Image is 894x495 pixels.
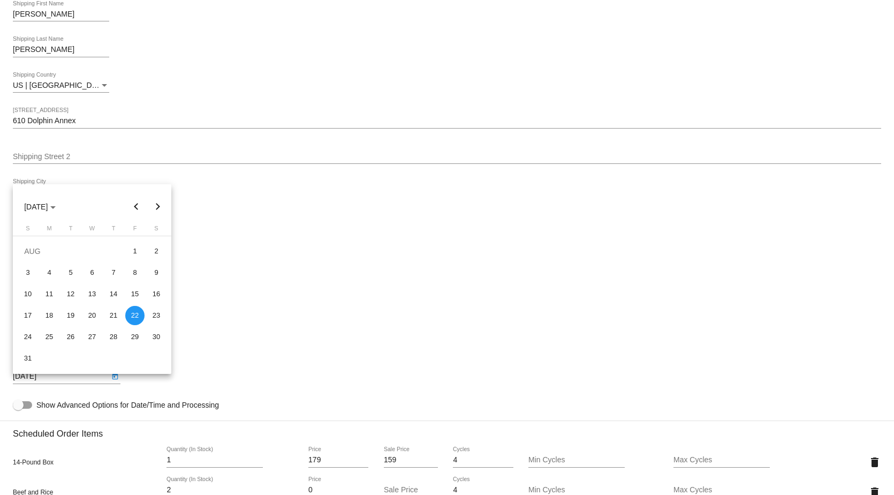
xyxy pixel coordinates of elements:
[126,196,147,217] button: Previous month
[124,225,146,236] th: Friday
[147,263,166,282] div: 9
[82,284,102,304] div: 13
[103,283,124,305] td: August 14, 2025
[125,242,145,261] div: 1
[17,262,39,283] td: August 3, 2025
[17,305,39,326] td: August 17, 2025
[147,284,166,304] div: 16
[81,305,103,326] td: August 20, 2025
[103,262,124,283] td: August 7, 2025
[60,262,81,283] td: August 5, 2025
[82,263,102,282] div: 6
[39,262,60,283] td: August 4, 2025
[17,225,39,236] th: Sunday
[82,306,102,325] div: 20
[60,305,81,326] td: August 19, 2025
[39,225,60,236] th: Monday
[18,306,37,325] div: 17
[103,326,124,348] td: August 28, 2025
[18,284,37,304] div: 10
[147,306,166,325] div: 23
[104,306,123,325] div: 21
[39,326,60,348] td: August 25, 2025
[147,196,169,217] button: Next month
[18,327,37,347] div: 24
[61,284,80,304] div: 12
[24,202,56,211] span: [DATE]
[147,327,166,347] div: 30
[124,326,146,348] td: August 29, 2025
[18,263,37,282] div: 3
[146,225,167,236] th: Saturday
[124,305,146,326] td: August 22, 2025
[146,326,167,348] td: August 30, 2025
[125,263,145,282] div: 8
[60,326,81,348] td: August 26, 2025
[40,306,59,325] div: 18
[61,306,80,325] div: 19
[146,283,167,305] td: August 16, 2025
[104,327,123,347] div: 28
[17,348,39,369] td: August 31, 2025
[61,263,80,282] div: 5
[17,283,39,305] td: August 10, 2025
[104,263,123,282] div: 7
[16,196,64,217] button: Choose month and year
[147,242,166,261] div: 2
[60,283,81,305] td: August 12, 2025
[82,327,102,347] div: 27
[146,241,167,262] td: August 2, 2025
[81,283,103,305] td: August 13, 2025
[124,283,146,305] td: August 15, 2025
[125,327,145,347] div: 29
[18,349,37,368] div: 31
[81,262,103,283] td: August 6, 2025
[39,305,60,326] td: August 18, 2025
[17,326,39,348] td: August 24, 2025
[61,327,80,347] div: 26
[104,284,123,304] div: 14
[40,263,59,282] div: 4
[146,262,167,283] td: August 9, 2025
[103,305,124,326] td: August 21, 2025
[124,241,146,262] td: August 1, 2025
[81,225,103,236] th: Wednesday
[103,225,124,236] th: Thursday
[125,284,145,304] div: 15
[39,283,60,305] td: August 11, 2025
[81,326,103,348] td: August 27, 2025
[40,284,59,304] div: 11
[124,262,146,283] td: August 8, 2025
[146,305,167,326] td: August 23, 2025
[60,225,81,236] th: Tuesday
[40,327,59,347] div: 25
[125,306,145,325] div: 22
[17,241,124,262] td: AUG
